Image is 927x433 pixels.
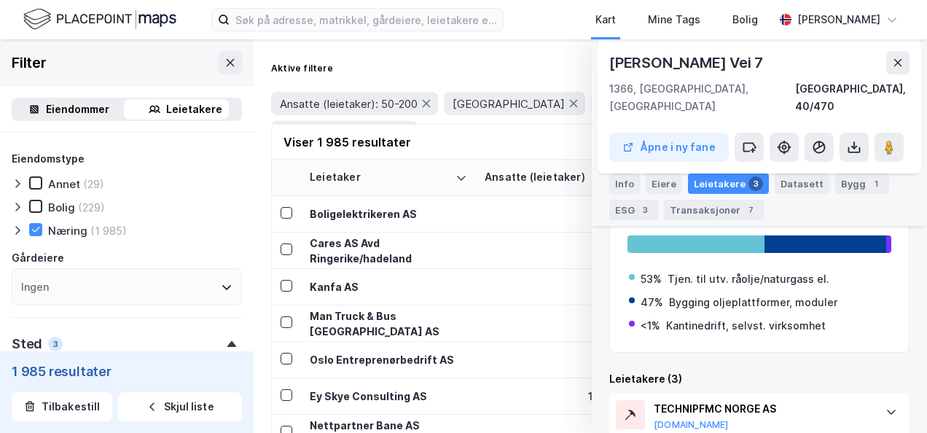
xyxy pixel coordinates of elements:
button: Skjul liste [118,392,242,421]
div: Eiendomstype [12,150,85,168]
div: Bygging oljeplattformer, moduler [669,294,837,311]
div: Næring [48,224,87,238]
div: 62 [485,279,606,294]
div: Leietakere (3) [609,370,910,388]
div: Sted [12,335,42,353]
div: Ey Skye Consulting AS [310,389,467,404]
div: 53% [641,270,662,288]
div: Datasett [775,173,829,194]
div: Annet [48,177,80,191]
div: Kantinedrift, selvst. virksomhet [666,317,826,335]
div: 94 [485,316,606,331]
div: Cares AS Avd Ringerike/hadeland [310,235,467,266]
div: [GEOGRAPHIC_DATA], 40/470 [795,80,910,115]
div: 7 [743,203,758,217]
div: Boligelektrikeren AS [310,206,467,222]
input: Søk på adresse, matrikkel, gårdeiere, leietakere eller personer [230,9,503,31]
div: Kanfa AS [310,279,467,294]
div: Kontrollprogram for chat [854,363,927,433]
div: (229) [78,200,105,214]
div: Leietakere [166,101,222,118]
div: 47% [641,294,663,311]
span: [GEOGRAPHIC_DATA] [453,97,565,111]
div: Bolig [48,200,75,214]
div: Oslo Entreprenørbedrift AS [310,352,467,367]
div: TECHNIPFMC NORGE AS [654,400,871,418]
button: 2 mer [423,123,464,142]
div: <1% [641,317,660,335]
div: 1366, [GEOGRAPHIC_DATA], [GEOGRAPHIC_DATA] [609,80,795,115]
span: Ansatte (leietaker): 50-200 [280,97,418,111]
div: 120 [485,389,606,404]
div: Filter [12,51,47,74]
div: Info [609,173,640,194]
button: [DOMAIN_NAME] [654,419,729,431]
div: Bygg [835,173,889,194]
div: Tjen. til utv. råolje/naturgass el. [668,270,829,288]
div: Man Truck & Bus [GEOGRAPHIC_DATA] AS [310,308,467,339]
div: Eiendommer [46,101,109,118]
div: Transaksjoner [664,200,764,220]
div: 81 [485,206,606,222]
div: Bolig [732,11,758,28]
div: Viser 1 985 resultater [283,133,411,151]
button: Tilbakestill [12,392,112,421]
div: (1 985) [90,224,127,238]
div: Leietaker [310,171,450,184]
div: 1 [869,176,883,191]
div: Mine Tags [648,11,700,28]
div: Eiere [646,173,682,194]
div: [PERSON_NAME] Vei 7 [609,51,766,74]
div: (29) [83,177,104,191]
iframe: Chat Widget [854,363,927,433]
div: Ingen [21,278,49,296]
img: logo.f888ab2527a4732fd821a326f86c7f29.svg [23,7,176,32]
div: 81 [485,243,606,258]
button: Åpne i ny fane [609,133,729,162]
div: 1 985 resultater [12,363,242,381]
div: 3 [48,337,63,351]
div: 3 [638,203,652,217]
div: Aktive filtere [271,63,333,74]
div: Leietakere [688,173,769,194]
div: Gårdeiere [12,249,64,267]
div: Ansatte (leietaker) [485,171,588,184]
div: Kart [595,11,616,28]
div: 55 [485,352,606,367]
div: ESG [609,200,658,220]
div: 3 [748,176,763,191]
div: [PERSON_NAME] [797,11,880,28]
